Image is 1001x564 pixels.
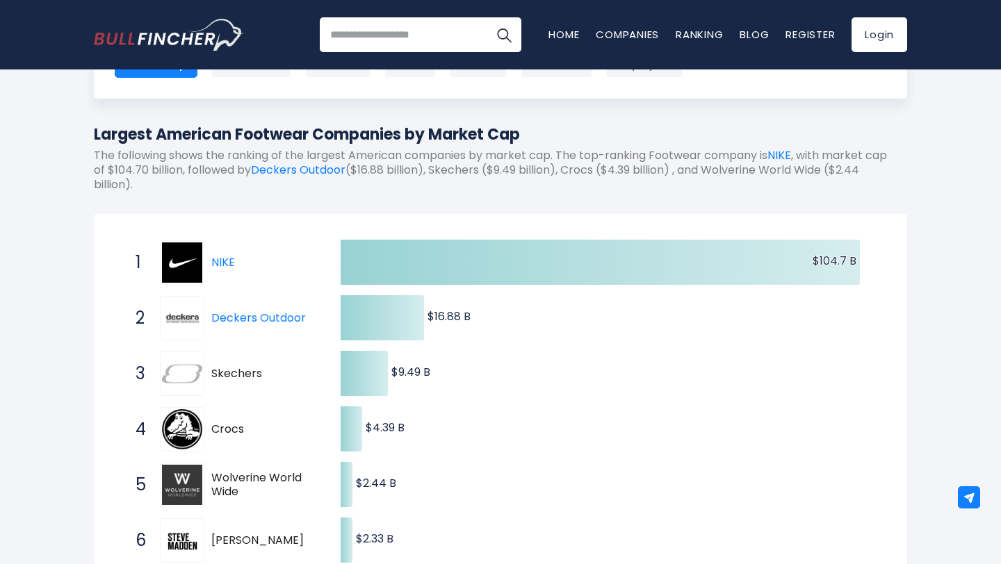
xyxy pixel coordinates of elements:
h1: Largest American Footwear Companies by Market Cap [94,123,907,146]
text: $4.39 B [366,420,405,436]
a: Companies [596,27,659,42]
span: 3 [129,362,143,385]
span: Crocs [211,422,316,437]
a: Go to homepage [94,19,243,51]
text: $2.44 B [356,475,396,491]
a: NIKE [160,240,211,285]
a: Login [852,17,907,52]
text: $16.88 B [428,308,471,324]
span: 4 [129,417,143,441]
a: Deckers Outdoor [211,310,306,326]
span: Wolverine World Wide [211,471,316,500]
span: 6 [129,529,143,552]
text: $104.7 B [813,253,856,269]
a: Deckers Outdoor [160,296,211,340]
button: Search [487,17,521,52]
span: Skechers [211,367,316,381]
img: Skechers [162,354,202,394]
span: 1 [129,251,143,274]
span: 5 [129,473,143,497]
a: Blog [740,27,769,42]
img: Steven Madden [162,520,202,561]
a: Deckers Outdoor [251,162,345,178]
p: The following shows the ranking of the largest American companies by market cap. The top-ranking ... [94,149,907,192]
a: Ranking [676,27,723,42]
a: NIKE [211,254,235,270]
text: $9.49 B [391,364,430,380]
span: [PERSON_NAME] [211,533,316,548]
text: $2.33 B [356,531,393,547]
span: 2 [129,306,143,330]
img: Crocs [162,409,202,449]
a: Home [548,27,579,42]
img: NIKE [162,242,202,283]
a: NIKE [767,147,791,163]
img: Wolverine World Wide [162,465,202,505]
img: Bullfincher logo [94,19,244,51]
img: Deckers Outdoor [162,298,202,338]
a: Register [786,27,835,42]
